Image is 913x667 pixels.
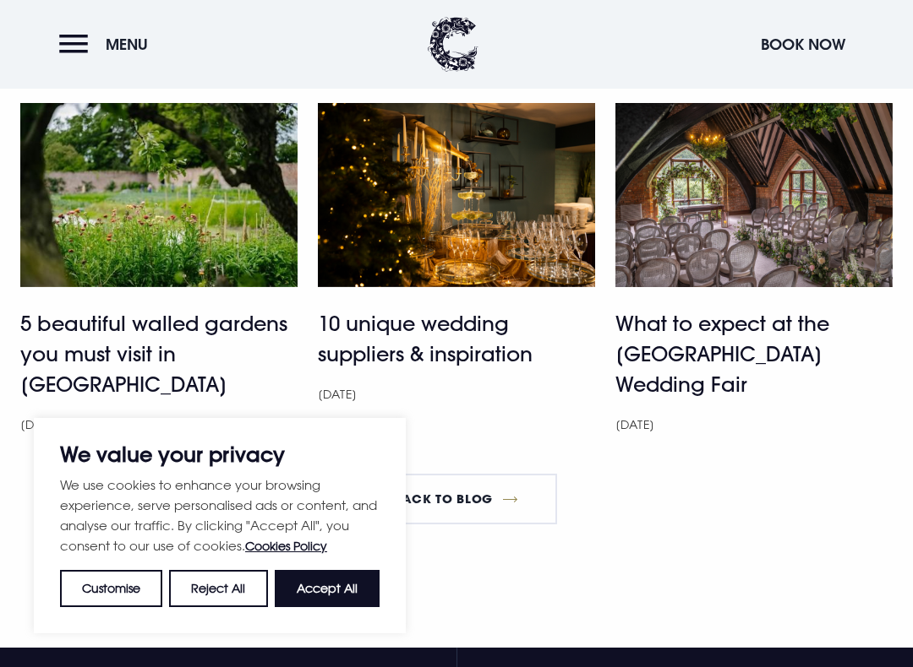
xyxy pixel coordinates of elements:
[34,418,406,633] div: We value your privacy
[20,417,298,431] div: [DATE]
[20,103,298,287] img: Gardens in Northern Ireland
[20,103,298,431] a: Gardens in Northern Ireland 5 beautiful walled gardens you must visit in [GEOGRAPHIC_DATA] [DATE]
[615,103,893,287] img: wedding fair northern ireland
[615,103,893,431] a: wedding fair northern ireland What to expect at the [GEOGRAPHIC_DATA] Wedding Fair [DATE]
[428,17,478,72] img: Clandeboye Lodge
[615,417,893,431] div: [DATE]
[318,103,595,287] img: Wedding Suppliers Northern Ireland
[275,570,380,607] button: Accept All
[615,308,893,399] h4: What to expect at the [GEOGRAPHIC_DATA] Wedding Fair
[356,474,556,524] a: Back to blog
[60,474,380,556] p: We use cookies to enhance your browsing experience, serve personalised ads or content, and analys...
[318,308,595,369] h4: 10 unique wedding suppliers & inspiration
[245,539,327,553] a: Cookies Policy
[60,444,380,464] p: We value your privacy
[318,387,595,401] div: [DATE]
[60,570,162,607] button: Customise
[20,308,298,399] h4: 5 beautiful walled gardens you must visit in [GEOGRAPHIC_DATA]
[59,26,156,62] button: Menu
[318,103,595,401] a: Wedding Suppliers Northern Ireland 10 unique wedding suppliers & inspiration [DATE]
[752,26,854,62] button: Book Now
[169,570,267,607] button: Reject All
[106,35,148,54] span: Menu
